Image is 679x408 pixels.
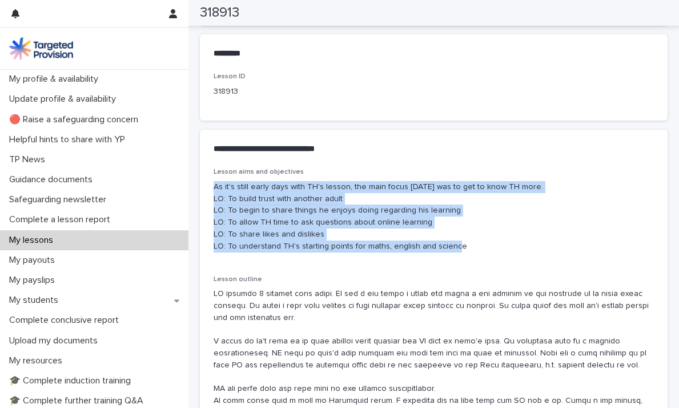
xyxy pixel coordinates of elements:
[5,174,102,185] p: Guidance documents
[5,94,125,105] p: Update profile & availability
[5,315,128,326] p: Complete conclusive report
[214,169,304,175] span: Lesson aims and objectives
[5,375,140,386] p: 🎓 Complete induction training
[5,74,107,85] p: My profile & availability
[5,335,107,346] p: Upload my documents
[5,134,134,145] p: Helpful hints to share with YP
[214,73,246,80] span: Lesson ID
[5,214,119,225] p: Complete a lesson report
[5,395,152,406] p: 🎓 Complete further training Q&A
[5,235,62,246] p: My lessons
[5,355,71,366] p: My resources
[200,5,239,21] h2: 318913
[214,86,351,98] p: 318913
[5,114,147,125] p: 🔴 Raise a safeguarding concern
[5,154,54,165] p: TP News
[214,276,262,283] span: Lesson outline
[5,275,64,286] p: My payslips
[9,37,73,60] img: M5nRWzHhSzIhMunXDL62
[5,295,67,306] p: My students
[5,194,115,205] p: Safeguarding newsletter
[5,255,64,266] p: My payouts
[214,181,654,253] p: As it's still early days with TH's lesson, the main focus [DATE] was to get to know TH more. LO: ...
